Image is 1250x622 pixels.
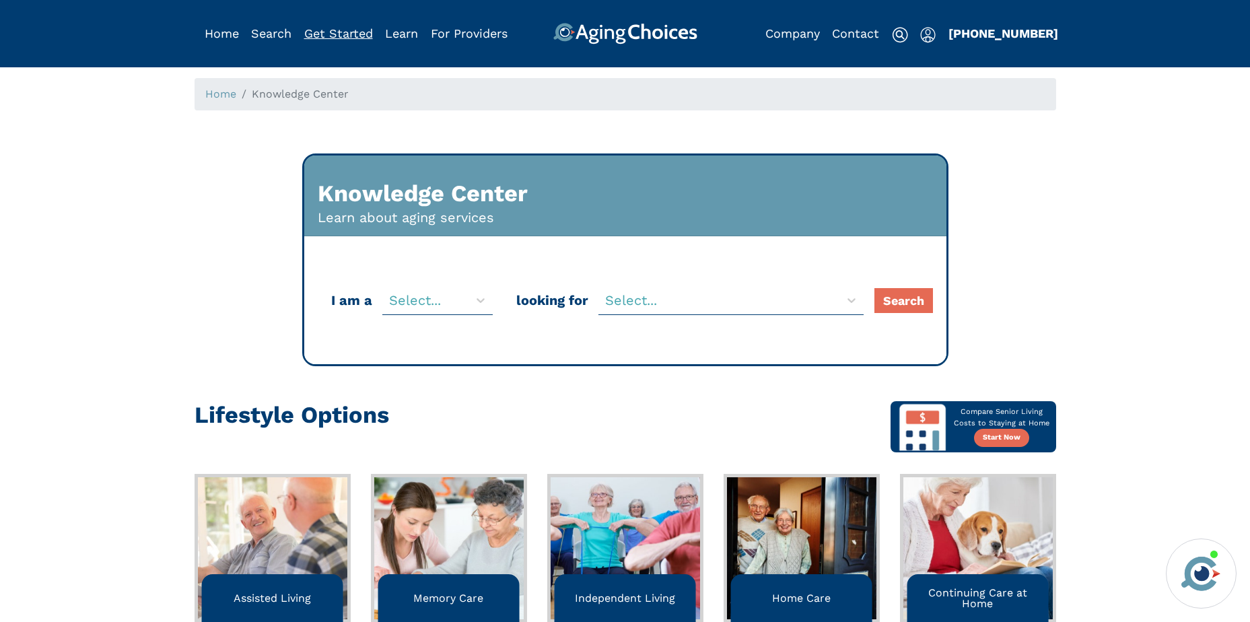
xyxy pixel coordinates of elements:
a: Home [205,26,239,40]
a: Get Started [304,26,373,40]
a: Learn [385,26,418,40]
p: Compare Senior Living Costs to Staying at Home [947,407,1055,429]
div: Popover trigger [251,23,291,44]
a: Lifestyle Options [195,413,389,425]
img: avatar [1178,551,1224,596]
p: Home Care [772,593,831,604]
p: Continuing Care at Home [912,588,1043,609]
p: Memory Care [413,593,483,604]
img: Independent_2x.jpg [551,477,700,619]
p: Assisted Living [234,593,311,604]
button: Start Now [974,429,1029,447]
p: looking for [513,290,598,310]
img: What Does Assisted Living Cost? [897,401,947,451]
span: Knowledge Center [252,88,349,100]
p: Independent Living [575,593,675,604]
a: [PHONE_NUMBER] [948,26,1058,40]
img: user-icon.svg [920,27,936,43]
h1: Lifestyle Options [195,401,389,428]
img: AgingChoices [553,23,697,44]
nav: breadcrumb [195,78,1056,110]
img: search-icon.svg [892,27,908,43]
img: MemoryCare_2x.jpg [374,477,524,619]
a: Company [765,26,820,40]
img: HomeCare_2x.jpg [727,477,876,619]
p: Learn about aging services [318,207,494,228]
div: Popover trigger [920,23,936,44]
a: Compare Senior Living Costs to Staying at HomeStart Now [891,401,1056,452]
a: For Providers [431,26,508,40]
a: Search [251,26,291,40]
img: AssistedLiving_2x.jpg [198,477,347,619]
a: Home [205,88,236,100]
button: Search [874,288,933,313]
h1: Knowledge Center [318,180,528,207]
p: I am a [328,290,382,310]
a: Contact [832,26,879,40]
img: LongTermCareAtHome_2x.jpg [903,477,1053,619]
